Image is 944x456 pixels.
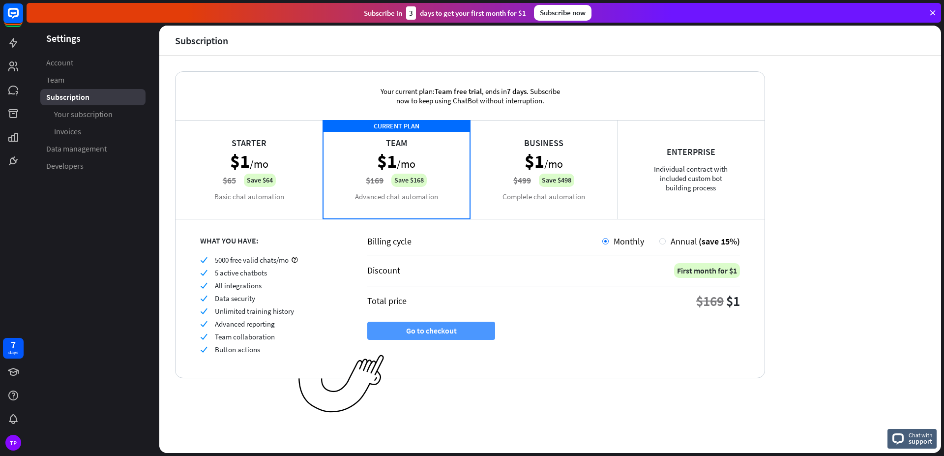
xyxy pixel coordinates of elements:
span: Unlimited training history [215,306,294,316]
i: check [200,333,207,340]
span: 7 days [507,87,527,96]
i: check [200,256,207,264]
span: Team free trial [435,87,482,96]
span: Developers [46,161,84,171]
i: check [200,307,207,315]
span: Data security [215,294,255,303]
span: Chat with [909,430,933,440]
span: Advanced reporting [215,319,275,329]
div: Discount [367,265,400,276]
span: Button actions [215,345,260,354]
a: Team [40,72,146,88]
span: Team collaboration [215,332,275,341]
div: 7 [11,340,16,349]
button: Go to checkout [367,322,495,340]
i: check [200,282,207,289]
span: Account [46,58,73,68]
a: Developers [40,158,146,174]
div: Billing cycle [367,236,602,247]
div: Total price [367,295,407,306]
div: $1 [726,292,740,310]
span: 5000 free valid chats/mo [215,255,289,265]
a: 7 days [3,338,24,359]
i: check [200,269,207,276]
div: Subscribe now [534,5,591,21]
span: Data management [46,144,107,154]
button: Open LiveChat chat widget [8,4,37,33]
div: days [8,349,18,356]
header: Settings [27,31,159,45]
div: First month for $1 [674,263,740,278]
div: Subscribe in days to get your first month for $1 [364,6,526,20]
a: Invoices [40,123,146,140]
span: Monthly [614,236,644,247]
span: All integrations [215,281,262,290]
div: Your current plan: , ends in . Subscribe now to keep using ChatBot without interruption. [364,72,576,120]
i: check [200,295,207,302]
span: Team [46,75,64,85]
div: TP [5,435,21,451]
i: check [200,346,207,353]
a: Account [40,55,146,71]
div: 3 [406,6,416,20]
span: (save 15%) [699,236,740,247]
a: Data management [40,141,146,157]
img: ec979a0a656117aaf919.png [298,355,384,413]
span: Annual [671,236,697,247]
span: 5 active chatbots [215,268,267,277]
div: WHAT YOU HAVE: [200,236,343,245]
div: $169 [696,292,724,310]
i: check [200,320,207,328]
span: Subscription [46,92,89,102]
div: Subscription [175,35,228,46]
span: support [909,437,933,446]
span: Invoices [54,126,81,137]
span: Your subscription [54,109,113,120]
a: Your subscription [40,106,146,122]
